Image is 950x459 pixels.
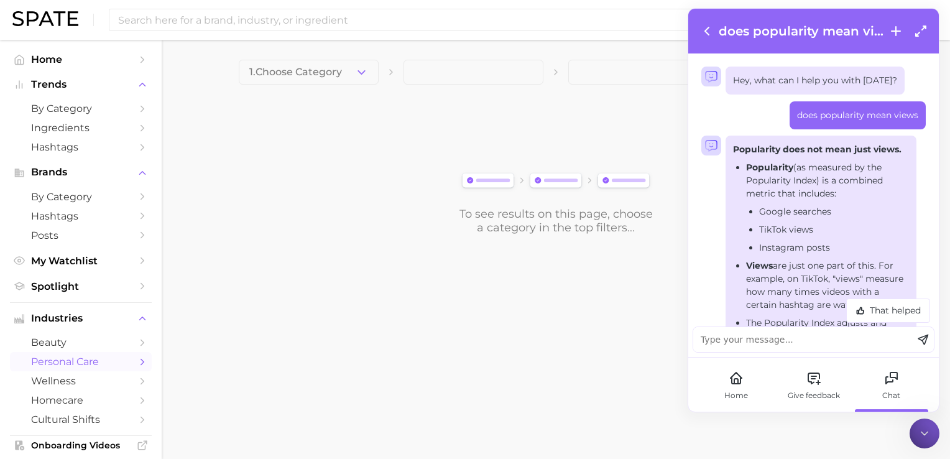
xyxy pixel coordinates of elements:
[249,67,342,78] span: 1. Choose Category
[31,313,131,324] span: Industries
[31,375,131,387] span: wellness
[10,371,152,391] a: wellness
[31,336,131,348] span: beauty
[10,333,152,352] a: beauty
[117,9,758,30] input: Search here for a brand, industry, or ingredient
[31,394,131,406] span: homecare
[10,410,152,429] a: cultural shifts
[31,414,131,425] span: cultural shifts
[10,99,152,118] a: by Category
[10,226,152,245] a: Posts
[10,206,152,226] a: Hashtags
[10,163,152,182] button: Brands
[31,79,131,90] span: Trends
[31,210,131,222] span: Hashtags
[31,103,131,114] span: by Category
[239,60,379,85] button: 1.Choose Category
[10,75,152,94] button: Trends
[458,170,653,192] img: svg%3e
[10,118,152,137] a: Ingredients
[31,280,131,292] span: Spotlight
[10,251,152,271] a: My Watchlist
[10,309,152,328] button: Industries
[31,229,131,241] span: Posts
[12,11,78,26] img: SPATE
[31,255,131,267] span: My Watchlist
[10,391,152,410] a: homecare
[31,356,131,368] span: personal care
[10,352,152,371] a: personal care
[10,187,152,206] a: by Category
[31,440,131,451] span: Onboarding Videos
[10,277,152,296] a: Spotlight
[31,141,131,153] span: Hashtags
[31,53,131,65] span: Home
[10,50,152,69] a: Home
[458,207,653,234] div: To see results on this page, choose a category in the top filters...
[10,436,152,455] a: Onboarding Videos
[31,191,131,203] span: by Category
[31,167,131,178] span: Brands
[10,137,152,157] a: Hashtags
[31,122,131,134] span: Ingredients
